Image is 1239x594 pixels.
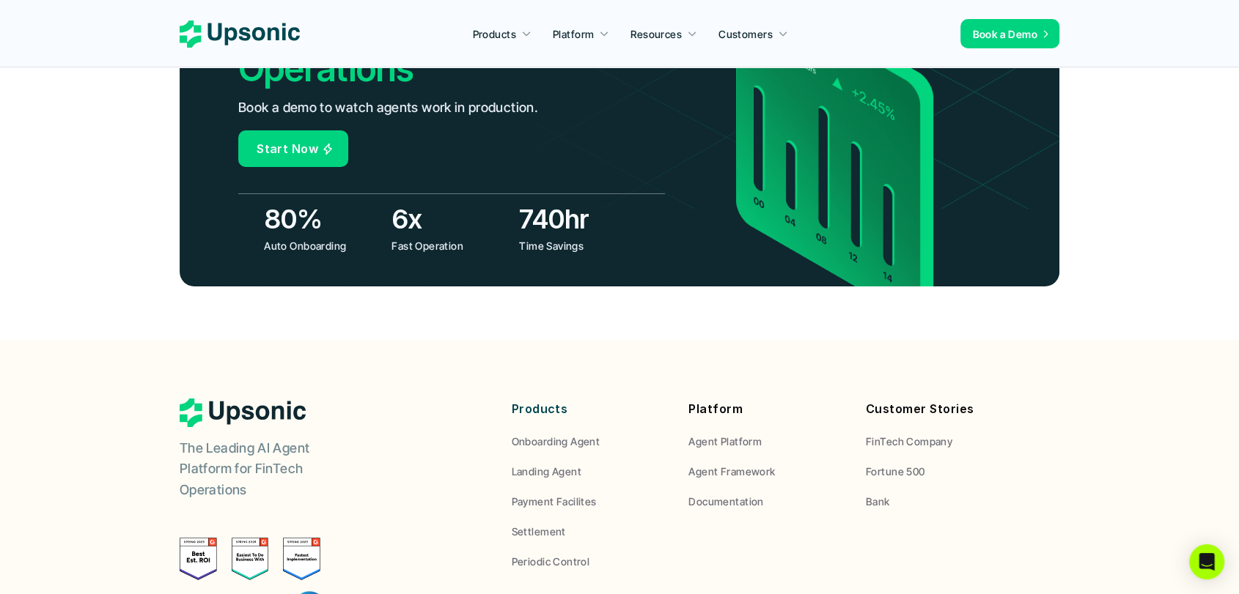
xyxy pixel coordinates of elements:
[391,238,508,253] p: Fast Operation
[553,26,594,42] p: Platform
[512,554,590,569] p: Periodic Control
[688,434,762,449] p: Agent Platform
[688,464,775,479] p: Agent Framework
[264,201,384,237] h3: 80%
[512,494,597,509] p: Payment Facilites
[519,201,639,237] h3: 740hr
[1189,544,1224,579] div: Open Intercom Messenger
[512,434,600,449] p: Onboarding Agent
[866,434,952,449] p: FinTech Company
[512,398,667,420] p: Products
[718,26,773,42] p: Customers
[473,26,516,42] p: Products
[512,554,667,569] a: Periodic Control
[180,438,363,501] p: The Leading AI Agent Platform for FinTech Operations
[464,21,540,47] a: Products
[512,494,667,509] a: Payment Facilites
[257,138,318,160] p: Start Now
[960,19,1059,48] a: Book a Demo
[688,398,844,420] p: Platform
[512,464,667,479] a: Landing Agent
[972,26,1037,42] p: Book a Demo
[519,238,636,253] p: Time Savings
[866,398,1021,420] p: Customer Stories
[688,494,763,509] p: Documentation
[512,524,566,539] p: Settlement
[391,201,512,237] h3: 6x
[238,97,538,119] p: Book a demo to watch agents work in production.
[866,494,890,509] p: Bank
[630,26,682,42] p: Resources
[512,464,581,479] p: Landing Agent
[512,524,667,539] a: Settlement
[866,464,925,479] p: Fortune 500
[688,494,844,509] a: Documentation
[264,238,380,253] p: Auto Onboarding
[512,434,667,449] a: Onboarding Agent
